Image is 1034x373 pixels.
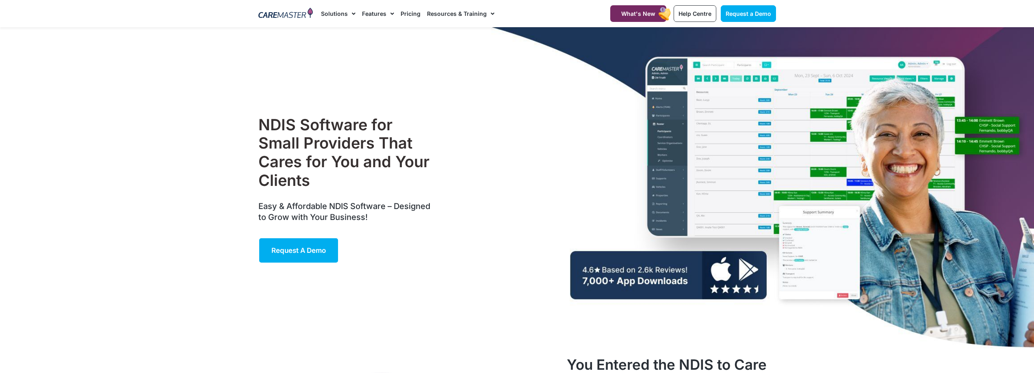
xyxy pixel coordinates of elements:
span: What's New [621,10,655,17]
span: Easy & Affordable NDIS Software – Designed to Grow with Your Business! [258,201,430,222]
a: Request a Demo [721,5,776,22]
h1: NDIS Software for Small Providers That Cares for You and Your Clients [258,116,434,190]
span: Request a Demo [726,10,771,17]
span: Request a Demo [271,246,326,254]
img: CareMaster Logo [258,8,313,20]
a: Request a Demo [258,237,339,263]
a: Help Centre [674,5,716,22]
a: What's New [610,5,666,22]
span: Help Centre [678,10,711,17]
